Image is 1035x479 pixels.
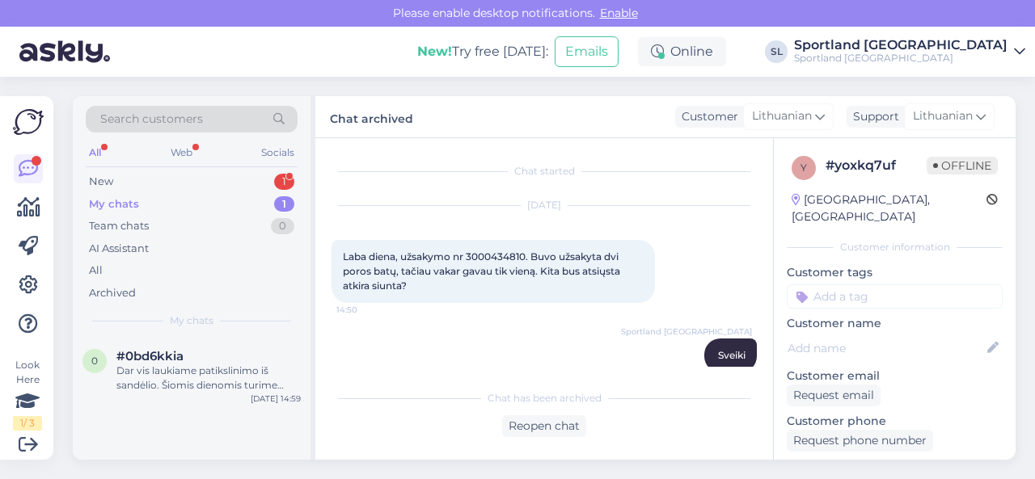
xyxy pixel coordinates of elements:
[621,326,752,338] span: Sportland [GEOGRAPHIC_DATA]
[13,416,42,431] div: 1 / 3
[343,250,623,292] span: Laba diena, užsakymo nr 3000434810. Buvo užsakyta dvi poros batų, tačiau vakar gavau tik vieną. K...
[787,413,1003,430] p: Customer phone
[417,42,548,61] div: Try free [DATE]:
[826,156,927,175] div: # yoxkq7uf
[274,174,294,190] div: 1
[89,196,139,212] div: My chats
[332,198,757,212] div: [DATE]
[274,196,294,212] div: 1
[13,358,42,431] div: Look Here
[794,39,1008,52] div: Sportland [GEOGRAPHIC_DATA]
[116,363,301,393] div: Dar vis laukiame patikslinimo iš sandėlio. Šiomis dienomis turime didelį užsakymų srautą, atsipra...
[502,415,586,437] div: Reopen chat
[258,142,298,163] div: Socials
[116,349,184,363] span: #0bd6kkia
[251,393,301,405] div: [DATE] 14:59
[794,39,1025,65] a: Sportland [GEOGRAPHIC_DATA]Sportland [GEOGRAPHIC_DATA]
[792,191,986,225] div: [GEOGRAPHIC_DATA], [GEOGRAPHIC_DATA]
[788,339,984,357] input: Add name
[332,164,757,179] div: Chat started
[89,285,136,301] div: Archived
[787,240,1003,254] div: Customer information
[801,162,807,174] span: y
[89,218,149,234] div: Team chats
[787,315,1003,332] p: Customer name
[638,37,726,66] div: Online
[336,304,397,316] span: 14:50
[330,106,413,128] label: Chat archived
[787,430,933,452] div: Request phone number
[787,264,1003,281] p: Customer tags
[89,241,149,257] div: AI Assistant
[100,111,203,128] span: Search customers
[752,107,812,125] span: Lithuanian
[787,284,1003,309] input: Add a tag
[167,142,196,163] div: Web
[787,384,881,406] div: Request email
[86,142,104,163] div: All
[89,174,113,190] div: New
[595,6,643,20] span: Enable
[488,391,602,405] span: Chat has been archived
[787,368,1003,384] p: Customer email
[794,52,1008,65] div: Sportland [GEOGRAPHIC_DATA]
[675,108,738,125] div: Customer
[847,108,899,125] div: Support
[555,36,619,67] button: Emails
[89,263,103,279] div: All
[170,313,213,328] span: My chats
[417,44,452,59] b: New!
[718,349,746,361] span: Sveiki
[91,355,98,367] span: 0
[913,107,973,125] span: Lithuanian
[13,109,44,135] img: Askly Logo
[787,458,1003,475] p: Visited pages
[271,218,294,234] div: 0
[927,157,998,174] span: Offline
[765,40,788,63] div: SL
